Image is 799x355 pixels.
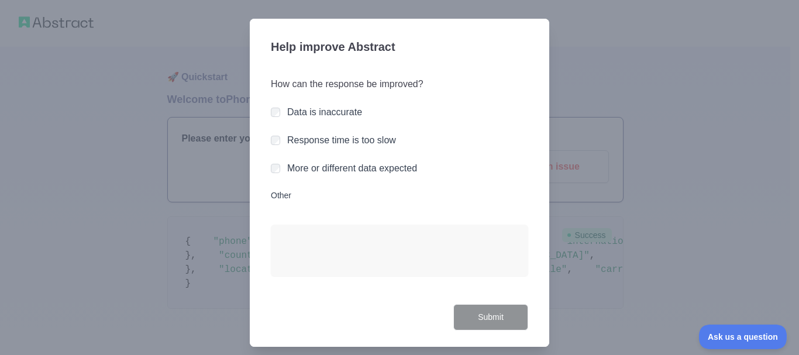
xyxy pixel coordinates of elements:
label: More or different data expected [287,163,417,173]
button: Submit [453,304,528,330]
h3: Help improve Abstract [271,33,528,63]
label: Other [271,189,528,201]
label: Data is inaccurate [287,107,362,117]
h3: How can the response be improved? [271,77,528,91]
iframe: Toggle Customer Support [699,325,787,349]
label: Response time is too slow [287,135,396,145]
